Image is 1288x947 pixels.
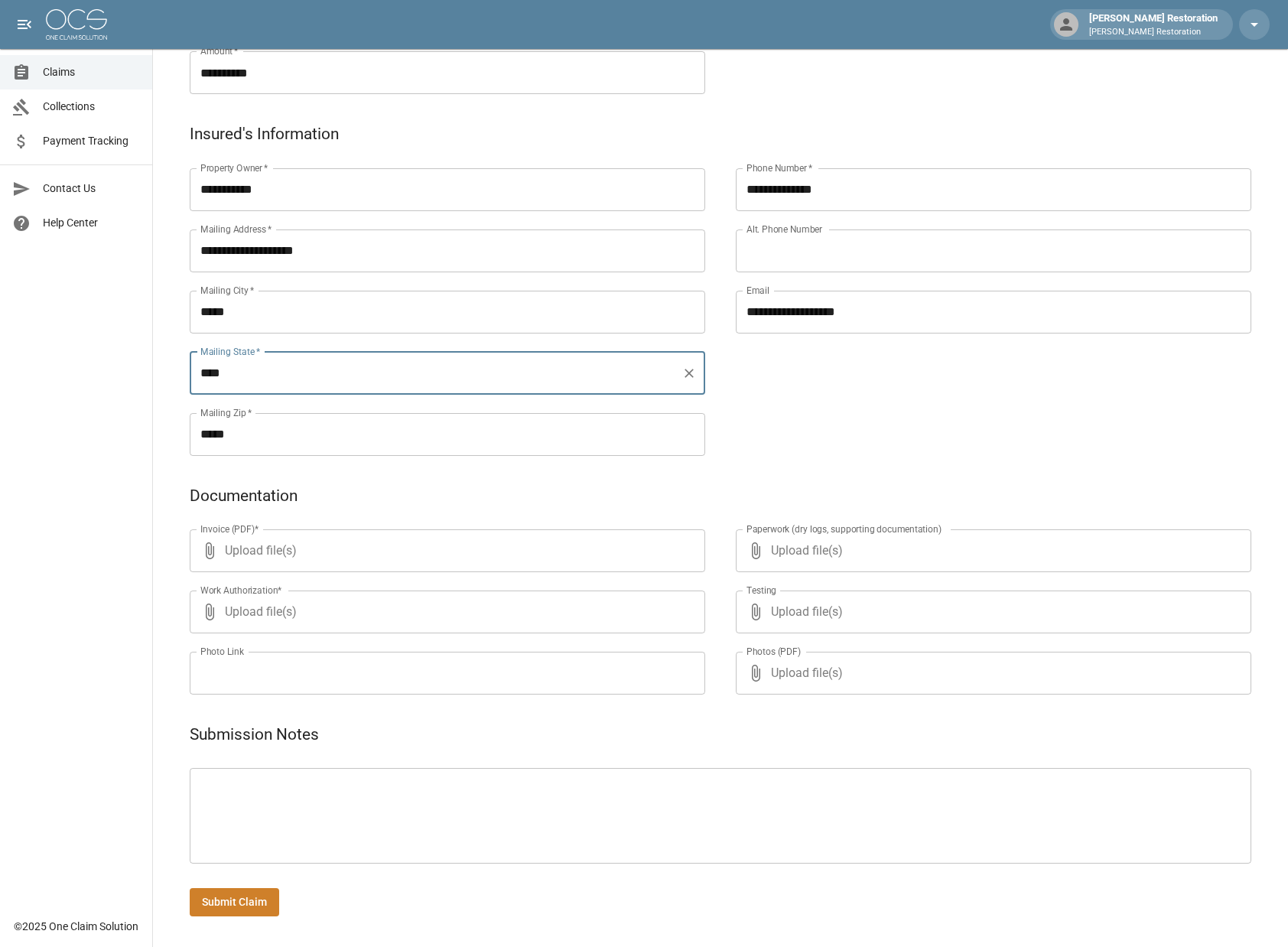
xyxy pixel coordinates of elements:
[746,284,769,297] label: Email
[746,223,822,236] label: Alt. Phone Number
[43,181,140,197] span: Contact Us
[200,645,244,658] label: Photo Link
[200,522,259,535] label: Invoice (PDF)*
[200,44,239,57] label: Amount
[746,522,942,535] label: Paperwork (dry logs, supporting documentation)
[46,9,107,40] img: ocs-logo-white-transparent.png
[771,652,1210,695] span: Upload file(s)
[200,584,282,597] label: Work Authorization*
[746,645,801,658] label: Photos (PDF)
[746,584,776,597] label: Testing
[43,64,140,80] span: Claims
[678,363,700,384] button: Clear
[14,919,138,934] div: © 2025 One Claim Solution
[771,591,1210,633] span: Upload file(s)
[225,529,664,572] span: Upload file(s)
[200,223,272,236] label: Mailing Address
[200,345,260,358] label: Mailing State
[200,284,255,297] label: Mailing City
[43,133,140,149] span: Payment Tracking
[746,161,812,174] label: Phone Number
[9,9,40,40] button: open drawer
[200,161,268,174] label: Property Owner
[1083,11,1224,38] div: [PERSON_NAME] Restoration
[43,215,140,231] span: Help Center
[43,99,140,115] span: Collections
[771,529,1210,572] span: Upload file(s)
[225,591,664,633] span: Upload file(s)
[190,888,279,916] button: Submit Claim
[200,406,252,419] label: Mailing Zip
[1089,26,1218,39] p: [PERSON_NAME] Restoration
